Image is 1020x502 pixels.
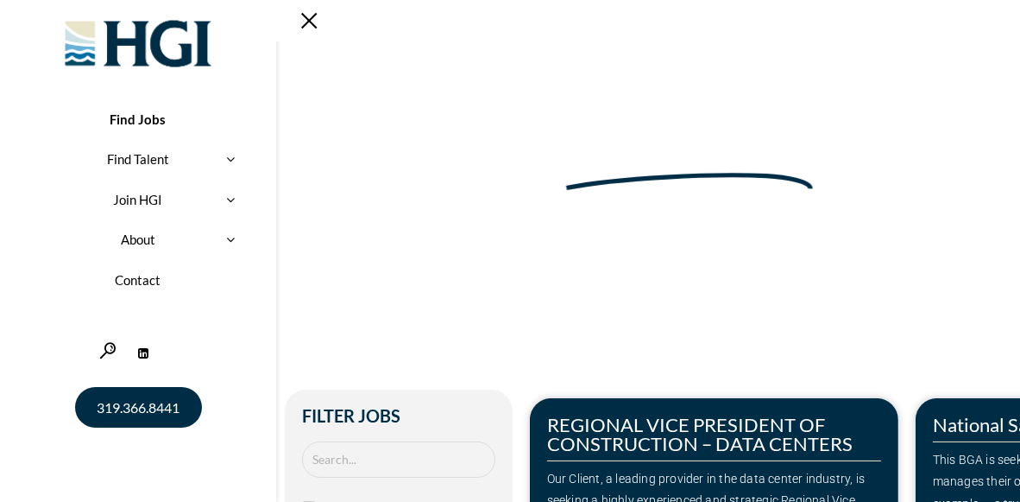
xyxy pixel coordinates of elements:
span: Jobs [345,205,373,222]
a: Search [99,342,116,359]
a: Join HGI [26,180,250,220]
a: Find Jobs [26,99,250,140]
input: Search Job [302,442,495,477]
a: Home [303,205,339,222]
h2: Filter Jobs [302,407,495,424]
span: » [303,205,373,222]
span: Next Move [563,124,816,181]
a: Contact [26,260,250,301]
a: About [26,219,250,260]
span: 319.366.8441 [97,401,179,415]
a: Find Talent [26,139,250,180]
a: REGIONAL VICE PRESIDENT OF CONSTRUCTION – DATA CENTERS [547,413,853,455]
span: Make Your [303,122,552,184]
a: 319.366.8441 [75,387,202,429]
